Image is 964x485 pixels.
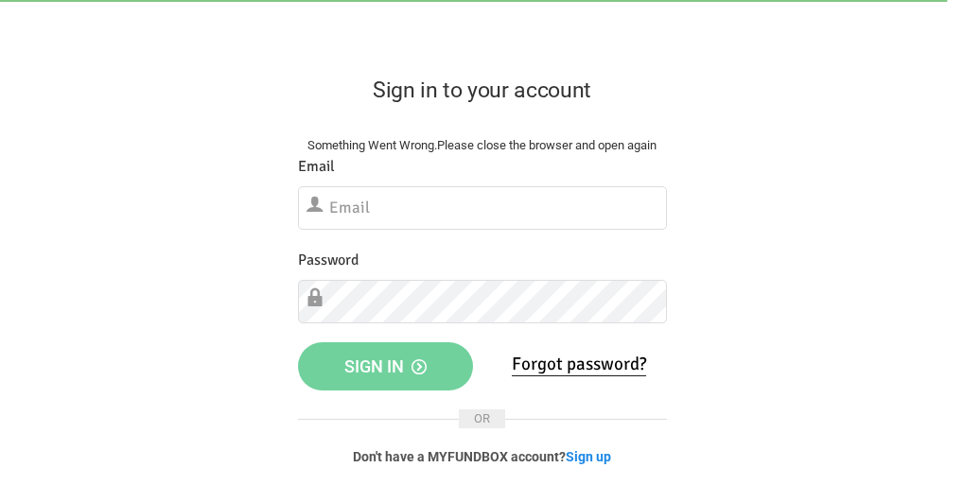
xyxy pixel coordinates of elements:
[459,409,505,428] span: OR
[298,342,473,391] button: Sign in
[298,136,667,155] div: Something Went Wrong.Please close the browser and open again
[298,447,667,466] p: Don't have a MYFUNDBOX account?
[298,186,667,230] input: Email
[566,449,611,464] a: Sign up
[298,74,667,107] h2: Sign in to your account
[344,356,427,376] span: Sign in
[298,249,359,272] label: Password
[512,353,646,376] a: Forgot password?
[298,155,335,179] label: Email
